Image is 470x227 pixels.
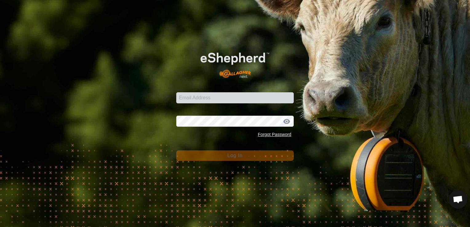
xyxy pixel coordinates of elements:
input: Email Address [176,92,294,103]
div: Open chat [449,190,467,209]
a: Forgot Password [258,132,291,137]
span: Log In [227,153,242,158]
button: Log In [176,150,294,161]
img: E-shepherd Logo [188,43,282,83]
